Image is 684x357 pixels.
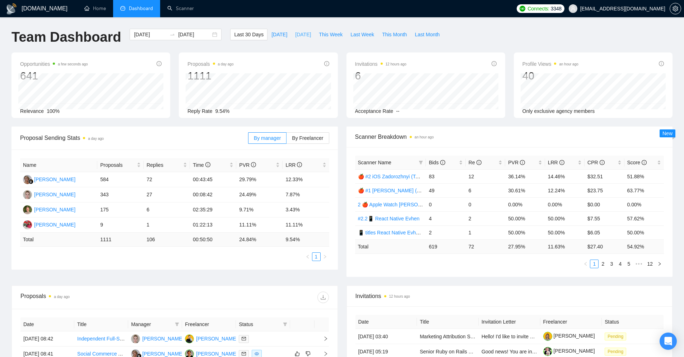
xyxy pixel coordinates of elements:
[97,187,144,202] td: 343
[234,31,264,38] span: Last 30 Days
[466,211,505,225] td: 2
[545,211,585,225] td: 50.00%
[624,239,664,253] td: 54.92 %
[128,317,182,331] th: Manager
[660,333,677,350] div: Open Intercom Messenger
[466,197,505,211] td: 0
[548,160,564,165] span: LRR
[131,335,183,341] a: TK[PERSON_NAME]
[505,183,545,197] td: 30.61%
[283,172,329,187] td: 12.33%
[34,191,75,198] div: [PERSON_NAME]
[20,69,88,83] div: 641
[144,233,190,247] td: 106
[476,160,481,165] span: info-circle
[466,239,505,253] td: 72
[292,135,323,141] span: By Freelancer
[187,69,233,83] div: 1111
[355,69,406,83] div: 6
[670,6,681,12] a: setting
[605,333,629,339] a: Pending
[271,31,287,38] span: [DATE]
[411,29,443,40] button: Last Month
[97,172,144,187] td: 584
[662,131,673,136] span: New
[545,169,585,183] td: 14.46%
[23,190,32,199] img: TK
[236,172,283,187] td: 29.79%
[144,202,190,218] td: 6
[178,31,211,38] input: End date
[355,315,417,329] th: Date
[88,137,104,141] time: a day ago
[358,188,464,193] a: 🍎 #1 [PERSON_NAME] (Tam) Smart Boost 25
[670,3,681,14] button: setting
[185,335,237,341] a: OV[PERSON_NAME]
[466,225,505,239] td: 1
[142,335,183,343] div: [PERSON_NAME]
[545,183,585,197] td: 12.24%
[185,351,237,356] a: EP[PERSON_NAME]
[505,197,545,211] td: 0.00%
[645,260,655,268] li: 12
[190,202,236,218] td: 02:35:29
[655,260,664,268] button: right
[190,233,236,247] td: 00:50:50
[508,160,525,165] span: PVR
[602,315,664,329] th: Status
[585,197,624,211] td: $0.00
[283,233,329,247] td: 9.54 %
[585,211,624,225] td: $7.55
[527,5,549,13] span: Connects:
[312,253,320,261] a: 1
[505,239,545,253] td: 27.95 %
[129,5,153,12] span: Dashboard
[239,320,280,328] span: Status
[144,218,190,233] td: 1
[378,29,411,40] button: This Month
[419,160,423,165] span: filter
[97,202,144,218] td: 175
[585,239,624,253] td: $ 27.40
[100,161,135,169] span: Proposals
[20,60,88,68] span: Opportunities
[590,260,598,268] a: 1
[543,347,552,356] img: c1j5u_cgosQKwbtaoYsl_T7MKfXG31547KpmuR1gwvc1apTqntZq0O4vnbYFpmXX19
[23,176,75,182] a: MC[PERSON_NAME]
[581,260,590,268] li: Previous Page
[97,158,144,172] th: Proposals
[466,183,505,197] td: 6
[77,351,191,357] a: Social Commerce App Development (React Native)
[382,31,407,38] span: This Month
[34,221,75,229] div: [PERSON_NAME]
[642,160,647,165] span: info-circle
[599,260,607,268] a: 2
[236,202,283,218] td: 9.71%
[144,172,190,187] td: 72
[540,315,602,329] th: Freelancer
[97,233,144,247] td: 1111
[144,187,190,202] td: 27
[417,157,424,168] span: filter
[251,162,256,167] span: info-circle
[355,292,664,301] span: Invitations
[551,5,562,13] span: 3348
[205,162,210,167] span: info-circle
[47,108,60,114] span: 100%
[295,31,311,38] span: [DATE]
[624,260,633,268] li: 5
[585,183,624,197] td: $23.75
[505,211,545,225] td: 50.00%
[190,218,236,233] td: 01:22:13
[23,220,32,229] img: OT
[317,336,328,341] span: right
[167,5,194,12] a: searchScanner
[20,317,74,331] th: Date
[193,162,210,168] span: Time
[616,260,624,268] li: 4
[346,29,378,40] button: Last Week
[169,32,175,37] span: to
[283,202,329,218] td: 3.43%
[440,160,445,165] span: info-circle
